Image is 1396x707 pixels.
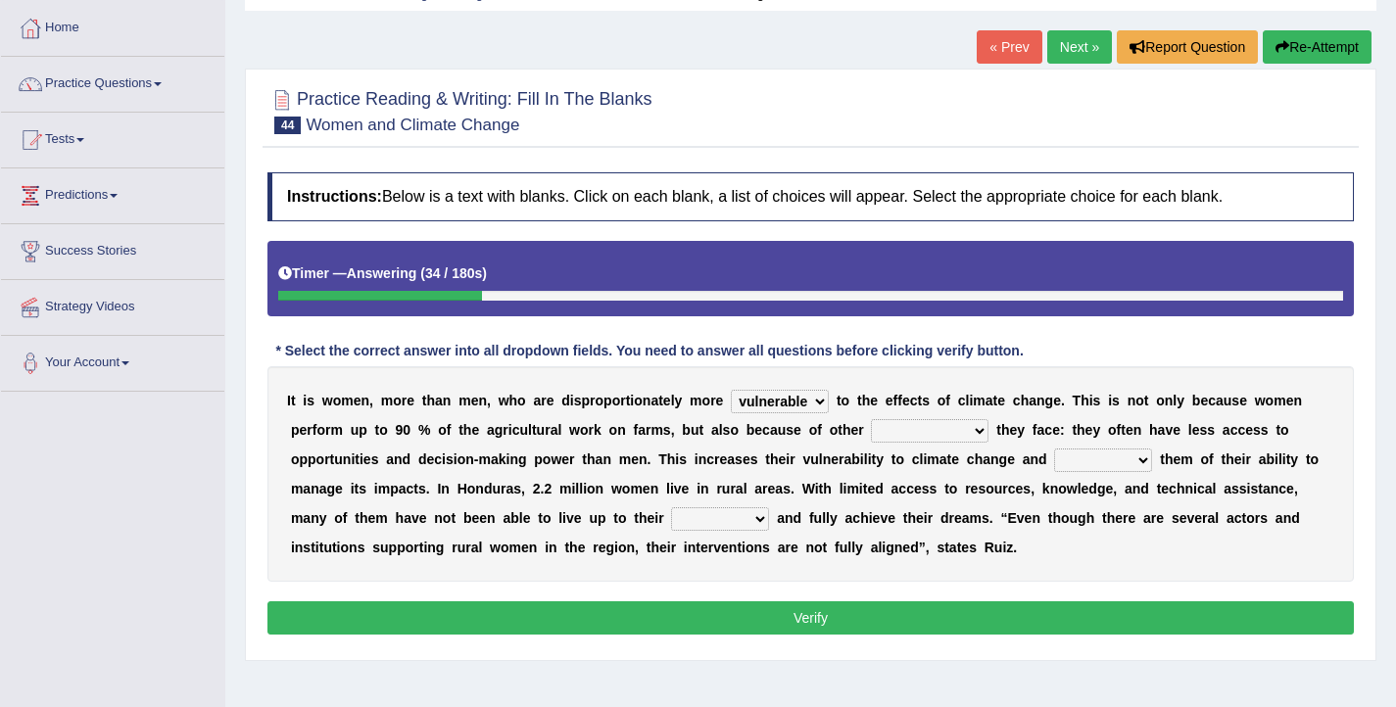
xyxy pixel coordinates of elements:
b: y [1177,393,1184,408]
b: a [1216,393,1224,408]
b: o [634,393,643,408]
h2: Practice Reading & Writing: Fill In The Blanks [267,85,652,134]
b: u [537,422,546,438]
b: 34 / 180s [425,265,482,281]
b: l [864,451,868,467]
b: v [1165,422,1173,438]
b: r [541,393,546,408]
b: e [794,422,801,438]
b: a [1037,422,1045,438]
b: s [786,422,794,438]
h5: Timer — [278,266,487,281]
b: r [858,422,863,438]
b: a [1223,422,1230,438]
b: h [1149,422,1158,438]
b: t [330,451,335,467]
b: i [868,451,872,467]
b: o [379,422,388,438]
b: e [997,393,1005,408]
b: h [509,393,518,408]
b: h [426,393,435,408]
b: i [969,393,973,408]
b: o [809,422,818,438]
b: , [369,393,373,408]
b: b [1192,393,1201,408]
b: d [418,451,427,467]
a: Strategy Videos [1,280,224,329]
b: n [698,451,707,467]
b: b [682,422,691,438]
b: y [675,393,683,408]
b: c [512,422,520,438]
b: m [458,393,470,408]
b: f [897,393,902,408]
b: e [779,451,787,467]
b: e [471,393,479,408]
b: r [839,451,843,467]
b: h [1077,422,1085,438]
b: y [1017,422,1025,438]
b: m [330,422,342,438]
b: i [786,451,790,467]
b: l [671,393,675,408]
b: w [569,422,580,438]
b: Instructions: [287,188,382,205]
b: h [463,422,472,438]
b: c [1013,393,1021,408]
b: a [711,422,719,438]
b: n [1293,393,1302,408]
b: e [1173,422,1180,438]
b: l [1173,393,1177,408]
b: e [1200,393,1208,408]
b: w [1255,393,1266,408]
span: 44 [274,117,301,134]
b: m [973,393,985,408]
b: c [1237,422,1245,438]
b: a [986,393,993,408]
b: r [503,422,507,438]
b: s [723,422,731,438]
b: n [823,451,832,467]
b: r [590,393,595,408]
b: n [343,451,352,467]
b: o [609,422,618,438]
b: r [790,451,794,467]
b: a [533,393,541,408]
b: n [1133,422,1142,438]
b: w [499,393,509,408]
b: i [360,451,363,467]
b: t [1121,422,1126,438]
a: Tests [1,113,224,162]
b: a [491,451,499,467]
b: s [663,422,671,438]
small: Women and Climate Change [306,116,519,134]
b: e [716,393,724,408]
button: Report Question [1117,30,1258,64]
b: o [830,422,839,438]
b: f [447,422,452,438]
b: f [313,422,317,438]
b: e [870,393,878,408]
b: s [1112,393,1120,408]
b: t [837,393,842,408]
b: ( [420,265,425,281]
b: Answering [347,265,417,281]
b: y [1092,422,1100,438]
a: Home [1,1,224,50]
b: c [762,422,770,438]
b: n [509,451,518,467]
b: e [1126,422,1133,438]
b: s [679,451,687,467]
b: t [658,393,663,408]
b: t [1276,422,1280,438]
b: r [620,393,625,408]
b: c [1208,393,1216,408]
b: a [770,422,778,438]
b: u [810,451,819,467]
b: h [1021,393,1030,408]
b: i [442,451,446,467]
b: e [720,451,728,467]
b: a [638,422,646,438]
b: n [1128,393,1136,408]
b: t [993,393,998,408]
